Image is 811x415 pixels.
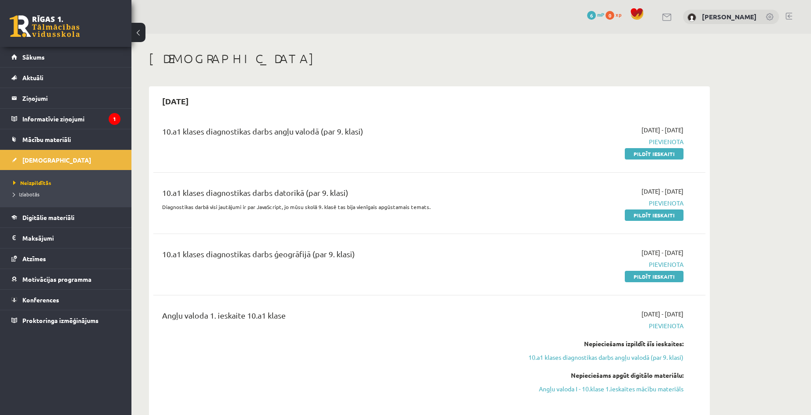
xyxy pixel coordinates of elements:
[22,88,120,108] legend: Ziņojumi
[518,260,684,269] span: Pievienota
[641,125,684,135] span: [DATE] - [DATE]
[22,74,43,82] span: Aktuāli
[11,109,120,129] a: Informatīvie ziņojumi1
[11,67,120,88] a: Aktuāli
[11,290,120,310] a: Konferences
[606,11,626,18] a: 0 xp
[22,135,71,143] span: Mācību materiāli
[11,248,120,269] a: Atzīmes
[518,339,684,348] div: Nepieciešams izpildīt šīs ieskaites:
[13,190,123,198] a: Izlabotās
[22,296,59,304] span: Konferences
[22,213,74,221] span: Digitālie materiāli
[641,187,684,196] span: [DATE] - [DATE]
[11,228,120,248] a: Maksājumi
[11,88,120,108] a: Ziņojumi
[641,309,684,319] span: [DATE] - [DATE]
[162,248,505,264] div: 10.a1 klases diagnostikas darbs ģeogrāfijā (par 9. klasi)
[13,179,51,186] span: Neizpildītās
[625,148,684,160] a: Pildīt ieskaiti
[22,156,91,164] span: [DEMOGRAPHIC_DATA]
[11,269,120,289] a: Motivācijas programma
[22,53,45,61] span: Sākums
[518,371,684,380] div: Nepieciešams apgūt digitālo materiālu:
[518,137,684,146] span: Pievienota
[606,11,614,20] span: 0
[687,13,696,22] img: Aivars Brālis
[153,91,198,111] h2: [DATE]
[22,275,92,283] span: Motivācijas programma
[597,11,604,18] span: mP
[518,353,684,362] a: 10.a1 klases diagnostikas darbs angļu valodā (par 9. klasi)
[22,255,46,262] span: Atzīmes
[11,47,120,67] a: Sākums
[625,209,684,221] a: Pildīt ieskaiti
[587,11,596,20] span: 6
[162,125,505,142] div: 10.a1 klases diagnostikas darbs angļu valodā (par 9. klasi)
[13,191,39,198] span: Izlabotās
[162,309,505,326] div: Angļu valoda 1. ieskaite 10.a1 klase
[518,384,684,394] a: Angļu valoda I - 10.klase 1.ieskaites mācību materiāls
[22,316,99,324] span: Proktoringa izmēģinājums
[162,187,505,203] div: 10.a1 klases diagnostikas darbs datorikā (par 9. klasi)
[162,203,505,211] p: Diagnostikas darbā visi jautājumi ir par JavaScript, jo mūsu skolā 9. klasē tas bija vienīgais ap...
[11,310,120,330] a: Proktoringa izmēģinājums
[13,179,123,187] a: Neizpildītās
[702,12,757,21] a: [PERSON_NAME]
[641,248,684,257] span: [DATE] - [DATE]
[11,150,120,170] a: [DEMOGRAPHIC_DATA]
[616,11,621,18] span: xp
[518,321,684,330] span: Pievienota
[11,207,120,227] a: Digitālie materiāli
[11,129,120,149] a: Mācību materiāli
[22,228,120,248] legend: Maksājumi
[22,109,120,129] legend: Informatīvie ziņojumi
[625,271,684,282] a: Pildīt ieskaiti
[109,113,120,125] i: 1
[149,51,710,66] h1: [DEMOGRAPHIC_DATA]
[587,11,604,18] a: 6 mP
[10,15,80,37] a: Rīgas 1. Tālmācības vidusskola
[518,199,684,208] span: Pievienota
